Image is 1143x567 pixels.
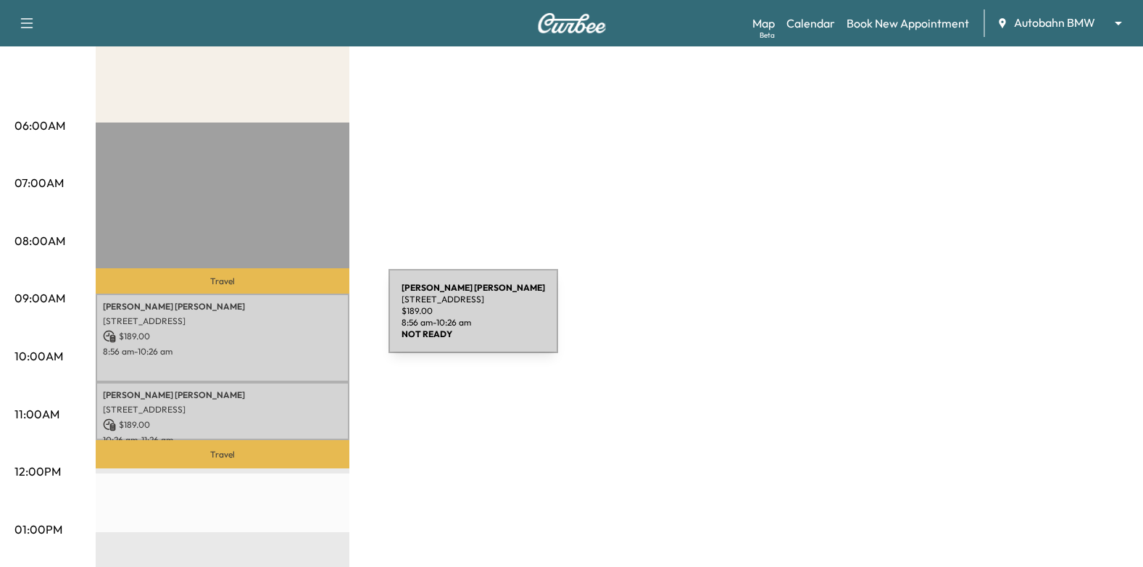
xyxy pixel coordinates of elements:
[14,232,65,249] p: 08:00AM
[14,463,61,480] p: 12:00PM
[103,315,342,327] p: [STREET_ADDRESS]
[103,404,342,415] p: [STREET_ADDRESS]
[103,346,342,357] p: 8:56 am - 10:26 am
[1014,15,1095,31] span: Autobahn BMW
[14,521,62,538] p: 01:00PM
[760,30,775,41] div: Beta
[537,13,607,33] img: Curbee Logo
[96,268,349,294] p: Travel
[752,15,775,32] a: MapBeta
[786,15,835,32] a: Calendar
[103,301,342,313] p: [PERSON_NAME] [PERSON_NAME]
[103,418,342,431] p: $ 189.00
[103,389,342,401] p: [PERSON_NAME] [PERSON_NAME]
[14,289,65,307] p: 09:00AM
[14,174,64,191] p: 07:00AM
[103,330,342,343] p: $ 189.00
[14,405,59,423] p: 11:00AM
[14,117,65,134] p: 06:00AM
[14,347,63,365] p: 10:00AM
[103,434,342,446] p: 10:26 am - 11:26 am
[847,15,969,32] a: Book New Appointment
[96,440,349,468] p: Travel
